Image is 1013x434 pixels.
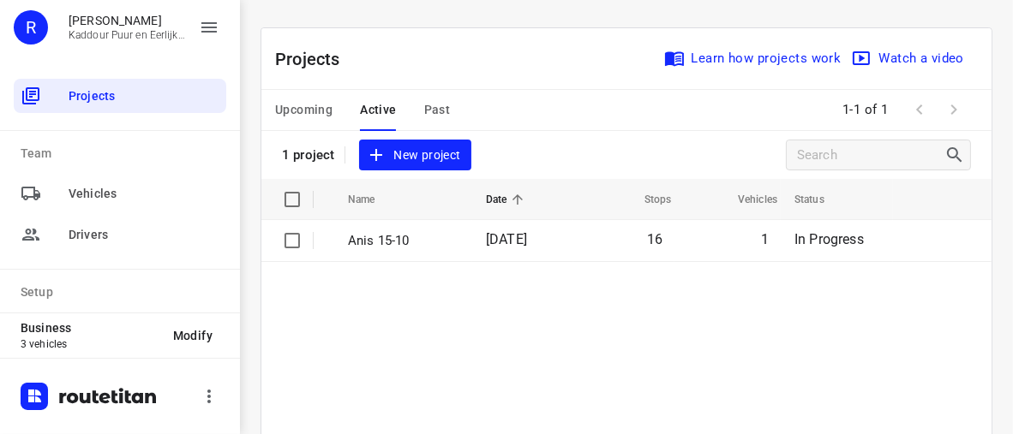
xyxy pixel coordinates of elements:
[716,189,777,210] span: Vehicles
[14,176,226,211] div: Vehicles
[902,92,937,127] span: Previous Page
[159,320,226,351] button: Modify
[21,145,226,163] p: Team
[360,99,396,121] span: Active
[761,231,769,247] span: 1
[173,329,213,342] span: Modify
[21,321,159,335] p: Business
[369,145,460,166] span: New project
[69,226,219,244] span: Drivers
[359,140,471,171] button: New project
[282,147,334,163] p: 1 project
[794,231,864,247] span: In Progress
[14,217,226,252] div: Drivers
[486,189,530,210] span: Date
[14,79,226,113] div: Projects
[937,92,971,127] span: Next Page
[21,283,226,301] p: Setup
[275,99,333,121] span: Upcoming
[14,10,48,45] div: R
[836,92,896,128] span: 1-1 of 1
[794,189,847,210] span: Status
[69,185,219,203] span: Vehicles
[647,231,662,247] span: 16
[348,231,460,251] p: Anis 15-10
[275,46,354,72] p: Projects
[69,87,219,105] span: Projects
[622,189,672,210] span: Stops
[486,231,527,247] span: [DATE]
[69,29,185,41] p: Kaddour Puur en Eerlijk Vlees B.V.
[797,142,944,169] input: Search projects
[69,14,185,27] p: Rachid Kaddour
[21,338,159,350] p: 3 vehicles
[944,145,970,165] div: Search
[348,189,398,210] span: Name
[424,99,451,121] span: Past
